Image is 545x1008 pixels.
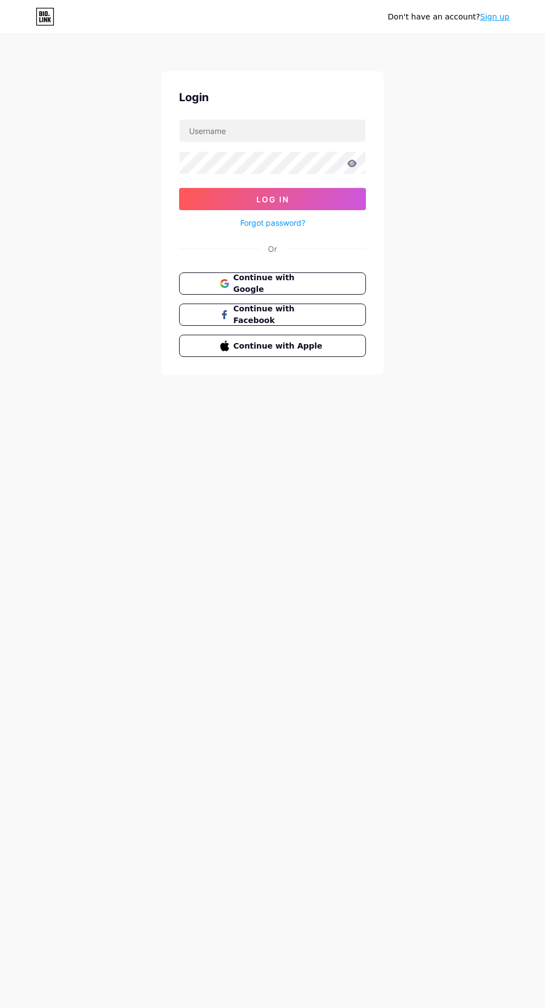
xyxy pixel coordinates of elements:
[234,340,325,352] span: Continue with Apple
[179,272,366,295] button: Continue with Google
[179,188,366,210] button: Log In
[268,243,277,255] div: Or
[256,195,289,204] span: Log In
[180,120,365,142] input: Username
[388,11,509,23] div: Don't have an account?
[240,217,305,229] a: Forgot password?
[234,272,325,295] span: Continue with Google
[234,303,325,326] span: Continue with Facebook
[480,12,509,21] a: Sign up
[179,304,366,326] button: Continue with Facebook
[179,89,366,106] div: Login
[179,335,366,357] button: Continue with Apple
